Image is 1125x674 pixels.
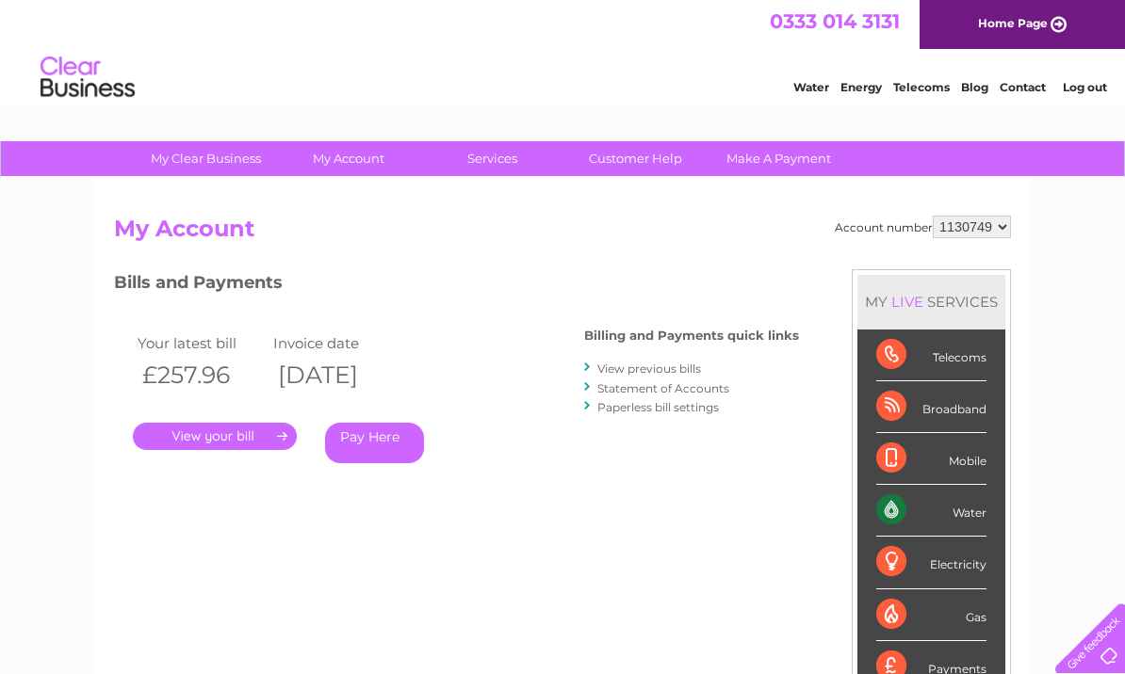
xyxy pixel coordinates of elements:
a: Make A Payment [701,141,856,176]
div: Telecoms [876,329,986,381]
a: Paperless bill settings [597,400,719,414]
div: Water [876,485,986,537]
a: Customer Help [558,141,713,176]
div: LIVE [888,293,927,311]
div: Broadband [876,381,986,433]
a: My Account [271,141,427,176]
h4: Billing and Payments quick links [584,329,799,343]
a: 0333 014 3131 [770,9,900,33]
h2: My Account [114,216,1011,251]
a: View previous bills [597,361,701,376]
a: Services [415,141,570,176]
a: Statement of Accounts [597,381,729,395]
div: Mobile [876,433,986,485]
a: Blog [961,80,988,94]
a: Contact [1000,80,1046,94]
th: [DATE] [269,356,404,394]
h3: Bills and Payments [114,269,799,302]
a: Pay Here [325,423,424,463]
div: Account number [835,216,1011,238]
a: Water [793,80,829,94]
a: Log out [1063,80,1107,94]
td: Invoice date [269,330,404,356]
a: Telecoms [893,80,950,94]
a: Energy [840,80,882,94]
a: My Clear Business [128,141,284,176]
th: £257.96 [133,356,269,394]
a: . [133,423,297,450]
div: Clear Business is a trading name of Verastar Limited (registered in [GEOGRAPHIC_DATA] No. 3667643... [119,10,1009,91]
img: logo.png [40,49,136,106]
div: Gas [876,589,986,641]
div: Electricity [876,537,986,588]
td: Your latest bill [133,330,269,356]
div: MY SERVICES [857,275,1005,329]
